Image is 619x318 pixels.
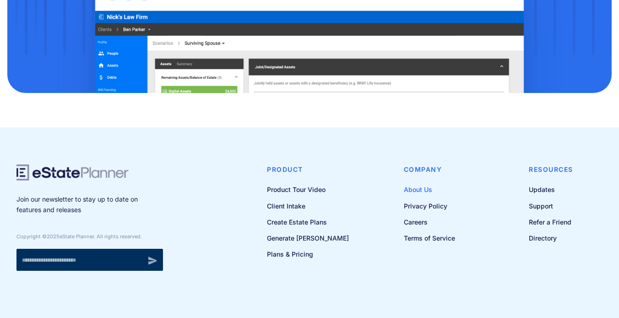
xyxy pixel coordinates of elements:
[529,164,573,175] h4: Resources
[404,200,455,212] a: Privacy Policy
[529,216,573,228] a: Refer a Friend
[404,164,455,175] h4: Company
[529,232,573,244] a: Directory
[143,38,280,47] span: Number of [PERSON_NAME] per month
[16,194,163,215] p: Join our newsletter to stay up to date on features and releases
[529,184,573,195] a: Updates
[267,216,349,228] a: Create Estate Plans
[404,232,455,244] a: Terms of Service
[267,248,349,260] a: Plans & Pricing
[47,233,60,240] span: 2025
[404,184,455,195] a: About Us
[529,200,573,212] a: Support
[267,184,349,195] a: Product Tour Video
[16,233,163,240] div: Copyright © eState Planner. All rights reserved.
[404,216,455,228] a: Careers
[267,164,349,175] h4: Product
[267,200,349,212] a: Client Intake
[16,249,163,271] form: Newsletter signup
[267,232,349,244] a: Generate [PERSON_NAME]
